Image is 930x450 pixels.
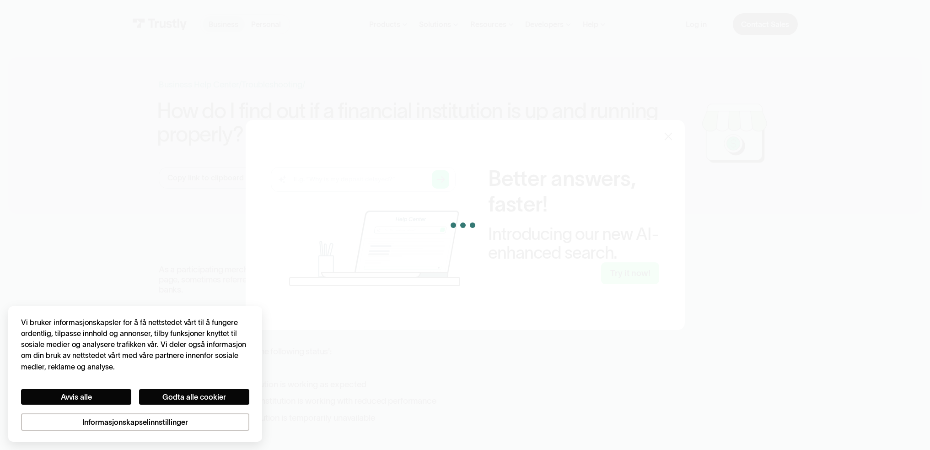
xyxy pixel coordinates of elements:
button: Informasjonskapselinnstillinger [21,413,249,431]
div: Personvern [21,317,249,431]
button: Avvis alle [21,389,131,405]
div: Cookie banner [8,306,262,442]
button: Godta alle cookier [139,389,249,405]
div: Vi bruker informasjonskapsler for å få nettstedet vårt til å fungere ordentlig, tilpasse innhold ... [21,317,249,372]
